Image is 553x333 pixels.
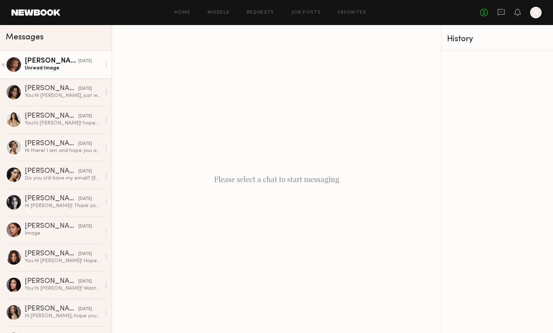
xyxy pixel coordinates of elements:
div: [PERSON_NAME] [25,305,78,313]
a: Requests [247,10,274,15]
a: N [530,7,542,18]
div: Hi [PERSON_NAME]! Thank you so much for reaching out. Im holding for a job right now and waiting ... [25,202,101,209]
div: [DATE] [78,278,92,285]
div: [DATE] [78,306,92,313]
div: You: Hi [PERSON_NAME]! Wanted to follow up here :) [25,285,101,292]
div: Image [25,230,101,237]
div: [PERSON_NAME] [25,250,78,258]
div: [DATE] [78,58,92,65]
div: [PERSON_NAME] [25,113,78,120]
a: Favorites [338,10,366,15]
div: [PERSON_NAME] [25,140,78,147]
div: [DATE] [78,196,92,202]
div: Please select a chat to start messaging [112,25,441,333]
div: Do you still have my email? [EMAIL_ADDRESS][DOMAIN_NAME] [25,175,101,182]
div: You: hi [PERSON_NAME]! hope you're well. sorry I just went to pull some content from your folder ... [25,120,101,127]
div: [DATE] [78,85,92,92]
div: [DATE] [78,141,92,147]
div: [PERSON_NAME] [25,195,78,202]
div: [PERSON_NAME] [25,58,78,65]
div: [DATE] [78,223,92,230]
div: [DATE] [78,251,92,258]
div: Unread: Image [25,65,101,72]
div: Hi [PERSON_NAME], hope you are doing good! Thank you for reaching out and thank you for interest.... [25,313,101,319]
div: [PERSON_NAME] [25,85,78,92]
a: Home [175,10,191,15]
div: History [447,35,547,43]
div: You: Hi [PERSON_NAME]! Hope you're well :) I'm Ela, creative producer for Act+Acre. We have an up... [25,258,101,264]
div: [PERSON_NAME] [25,168,78,175]
a: Job Posts [292,10,321,15]
div: Hi there! I am and hope you are (: that sounds so fun, unfortunately I’m out of town for another ... [25,147,101,154]
div: [DATE] [78,113,92,120]
div: [PERSON_NAME] [25,223,78,230]
div: You: Hi [PERSON_NAME], just wanted to check in here! [25,92,101,99]
div: [DATE] [78,168,92,175]
a: Models [207,10,229,15]
span: Messages [6,33,44,41]
div: [PERSON_NAME] [25,278,78,285]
